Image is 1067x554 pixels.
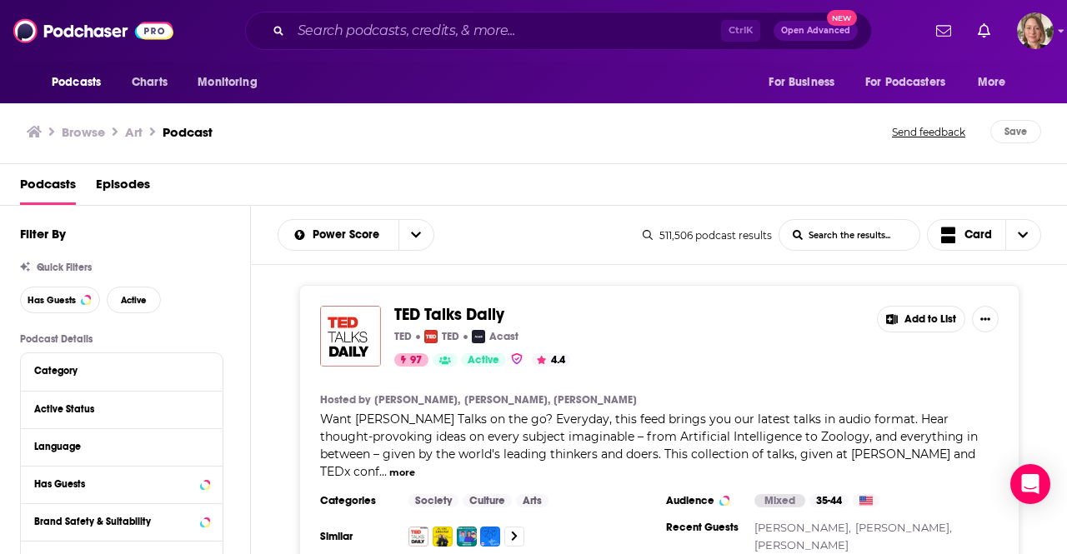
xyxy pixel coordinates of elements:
[40,67,123,98] button: open menu
[854,67,969,98] button: open menu
[96,171,150,205] a: Episodes
[978,71,1006,94] span: More
[461,353,506,367] a: Active
[121,296,147,305] span: Active
[320,412,978,479] span: Want [PERSON_NAME] Talks on the go? Everyday, this feed brings you our latest talks in audio form...
[132,71,168,94] span: Charts
[28,296,76,305] span: Has Guests
[34,478,195,490] div: Has Guests
[757,67,855,98] button: open menu
[34,403,198,415] div: Active Status
[472,330,485,343] img: Acast
[971,17,997,45] a: Show notifications dropdown
[666,521,741,534] h3: Recent Guests
[320,530,395,543] h3: Similar
[424,330,438,343] img: TED
[379,464,387,479] span: ...
[186,67,278,98] button: open menu
[424,330,459,343] a: TEDTED
[34,511,209,532] button: Brand Safety & Suitability
[20,287,100,313] button: Has Guests
[972,306,999,332] button: Show More Button
[394,353,428,367] a: 97
[929,17,958,45] a: Show notifications dropdown
[964,229,992,241] span: Card
[394,306,504,324] a: TED Talks Daily
[442,330,459,343] p: TED
[464,393,550,407] a: [PERSON_NAME],
[1017,12,1054,49] span: Logged in as AriFortierPr
[34,365,198,377] div: Category
[34,398,209,419] button: Active Status
[34,360,209,381] button: Category
[754,494,805,507] div: Mixed
[62,124,105,140] a: Browse
[827,10,857,26] span: New
[666,494,741,507] h3: Audience
[320,393,370,407] h4: Hosted by
[990,120,1041,143] button: Save
[278,229,398,241] button: open menu
[107,287,161,313] button: Active
[245,12,872,50] div: Search podcasts, credits, & more...
[313,229,385,241] span: Power Score
[389,466,415,480] button: more
[463,494,512,507] a: Culture
[516,494,549,507] a: Arts
[52,71,101,94] span: Podcasts
[855,521,952,534] a: [PERSON_NAME],
[468,352,499,369] span: Active
[554,393,637,407] a: [PERSON_NAME]
[754,521,851,534] a: [PERSON_NAME],
[121,67,178,98] a: Charts
[532,353,570,367] button: 4.4
[927,219,1042,251] button: Choose View
[198,71,257,94] span: Monitoring
[408,527,428,547] img: TED Talks Daily (HD video)
[1017,12,1054,49] img: User Profile
[774,21,858,41] button: Open AdvancedNew
[510,352,523,366] img: verified Badge
[34,473,209,494] button: Has Guests
[163,124,213,140] h3: Podcast
[20,171,76,205] a: Podcasts
[809,494,849,507] div: 35-44
[37,262,92,273] span: Quick Filters
[34,516,195,527] div: Brand Safety & Suitability
[410,352,422,369] span: 97
[865,71,945,94] span: For Podcasters
[34,441,198,452] div: Language
[320,306,381,367] img: TED Talks Daily
[457,527,477,547] img: 6 Minute English
[643,229,772,242] div: 511,506 podcast results
[320,494,395,507] h3: Categories
[781,27,850,35] span: Open Advanced
[433,527,453,547] img: All Ears English Podcast
[877,306,965,332] button: Add to List
[408,494,458,507] a: Society
[966,67,1027,98] button: open menu
[20,333,223,345] p: Podcast Details
[291,17,721,44] input: Search podcasts, credits, & more...
[20,226,66,242] h2: Filter By
[13,15,173,47] img: Podchaser - Follow, Share and Rate Podcasts
[125,124,143,140] h1: Art
[278,219,434,251] h2: Choose List sort
[1017,12,1054,49] button: Show profile menu
[1010,464,1050,504] div: Open Intercom Messenger
[480,527,500,547] img: After Hours
[34,436,209,457] button: Language
[754,538,849,552] a: [PERSON_NAME]
[887,120,970,143] button: Send feedback
[489,330,518,343] p: Acast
